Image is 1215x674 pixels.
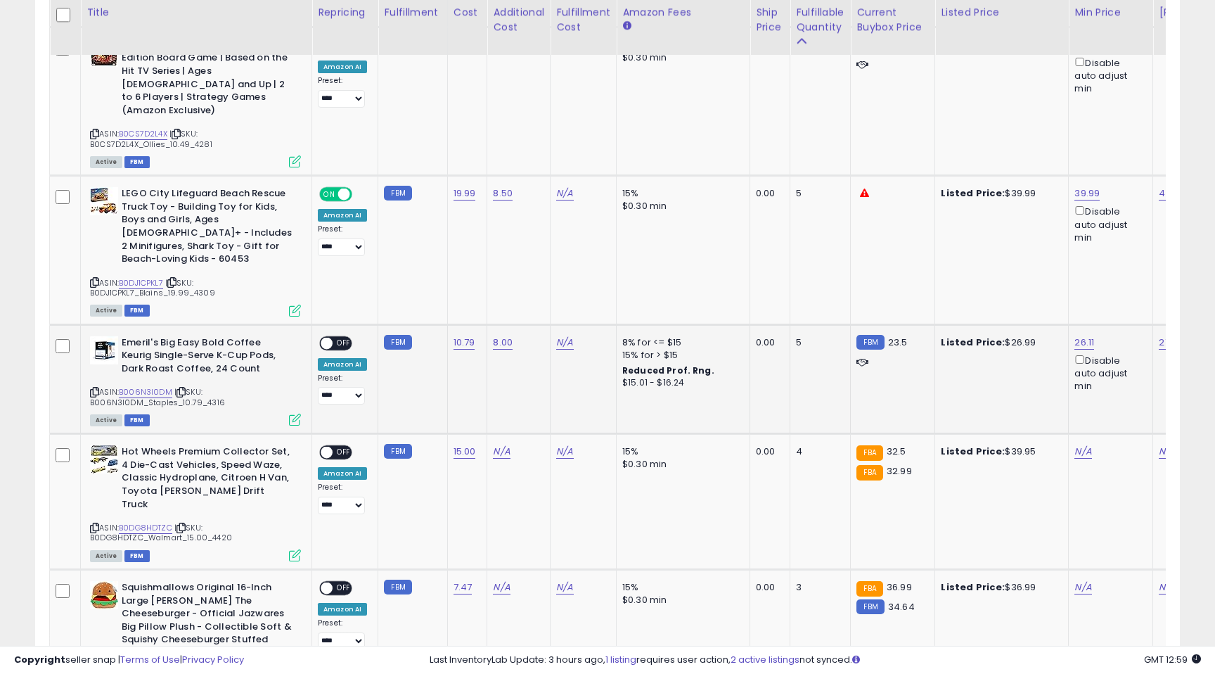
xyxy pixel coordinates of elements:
span: All listings currently available for purchase on Amazon [90,156,122,168]
div: Disable auto adjust min [1074,203,1142,244]
a: N/A [493,445,510,459]
small: Amazon Fees. [622,20,631,32]
b: Emeril's Big Easy Bold Coffee Keurig Single-Serve K-Cup Pods, Dark Roast Coffee, 24 Count [122,336,292,379]
div: $39.99 [941,187,1057,200]
div: $0.30 min [622,458,739,471]
small: FBA [856,465,882,481]
div: $0.30 min [622,51,739,64]
div: 15% [622,187,739,200]
a: N/A [1074,445,1091,459]
span: 32.99 [887,464,912,478]
div: 3 [796,581,840,594]
a: 8.50 [493,186,513,201]
div: 15% for > $15 [622,349,739,362]
span: ON [321,189,338,201]
b: Monopoly House of the Dragon Edition Board Game | Based on the Hit TV Series | Ages [DEMOGRAPHIC_... [122,39,292,120]
div: Preset: [318,76,367,108]
span: 23.5 [888,336,908,349]
span: OFF [333,447,355,459]
a: N/A [1159,580,1176,594]
a: N/A [556,445,573,459]
div: Amazon AI [318,209,367,222]
b: Listed Price: [941,186,1005,200]
span: All listings currently available for purchase on Amazon [90,414,122,426]
a: 10.79 [454,336,475,350]
img: 51cNYd7MGaL._SL40_.jpg [90,187,118,215]
div: Amazon AI [318,61,367,73]
span: FBM [124,550,150,562]
div: Amazon AI [318,358,367,371]
div: Fulfillable Quantity [796,5,844,34]
a: 15.00 [454,445,476,459]
span: | SKU: B0CS7D2L4X_Ollies_10.49_4281 [90,128,212,149]
b: Listed Price: [941,336,1005,349]
a: 27.44 [1159,336,1185,350]
span: FBM [124,156,150,168]
small: FBM [384,444,411,459]
span: | SKU: B006N3I0DM_Staples_10.79_4316 [90,386,225,407]
img: 41oTNFc5OWL._SL40_.jpg [90,581,118,609]
a: 39.99 [1074,186,1100,201]
div: Fulfillment Cost [556,5,610,34]
a: 26.11 [1074,336,1094,350]
div: $0.30 min [622,200,739,212]
div: $26.99 [941,336,1057,349]
div: Amazon AI [318,467,367,480]
div: Listed Price [941,5,1062,20]
div: Preset: [318,483,367,514]
span: All listings currently available for purchase on Amazon [90,305,122,317]
div: 5 [796,187,840,200]
small: FBA [856,445,882,461]
span: 36.99 [887,580,912,594]
div: Cost [454,5,482,20]
div: 0.00 [756,581,779,594]
div: Amazon AI [318,603,367,616]
a: N/A [493,580,510,594]
a: 1 listing [605,653,636,666]
small: FBM [384,580,411,594]
small: FBM [856,335,884,350]
div: $15.01 - $16.24 [622,377,739,389]
span: FBM [124,305,150,317]
small: FBM [384,335,411,350]
a: 43.03 [1159,186,1185,201]
a: N/A [556,186,573,201]
small: FBA [856,581,882,597]
b: Hot Wheels Premium Collector Set, 4 Die-Cast Vehicles, Speed Waze, Classic Hydroplane, Citroen H ... [122,445,292,514]
span: 2025-10-10 12:59 GMT [1144,653,1201,666]
span: OFF [333,583,355,594]
div: Disable auto adjust min [1074,55,1142,96]
div: Repricing [318,5,372,20]
div: Ship Price [756,5,784,34]
b: Listed Price: [941,445,1005,458]
div: Title [86,5,306,20]
div: 15% [622,445,739,458]
span: | SKU: B0DJ1CPKL7_Blains_19.99_4309 [90,277,215,298]
a: B006N3I0DM [119,386,172,398]
span: FBM [124,414,150,426]
div: Last InventoryLab Update: 3 hours ago, requires user action, not synced. [430,654,1201,667]
div: Disable auto adjust min [1074,352,1142,393]
div: 0.00 [756,336,779,349]
div: 0.00 [756,187,779,200]
div: Fulfillment [384,5,441,20]
b: LEGO City Lifeguard Beach Rescue Truck Toy - Building Toy for Kids, Boys and Girls, Ages [DEMOGRA... [122,187,292,269]
span: 32.5 [887,445,906,458]
span: | SKU: B0DG8HDTZC_Walmart_15.00_4420 [90,522,232,543]
div: Preset: [318,374,367,405]
span: OFF [350,189,373,201]
a: N/A [556,580,573,594]
div: $36.99 [941,581,1057,594]
div: ASIN: [90,39,301,166]
div: 4 [796,445,840,458]
span: OFF [333,337,355,349]
a: 7.47 [454,580,472,594]
a: B0DG8HDTZC [119,522,172,534]
div: Min Price [1074,5,1147,20]
div: ASIN: [90,187,301,314]
span: All listings currently available for purchase on Amazon [90,550,122,562]
div: $39.95 [941,445,1057,458]
b: Reduced Prof. Rng. [622,364,714,376]
a: B0DJ1CPKL7 [119,277,163,289]
img: 51XwPzzlylL._SL40_.jpg [90,445,118,473]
